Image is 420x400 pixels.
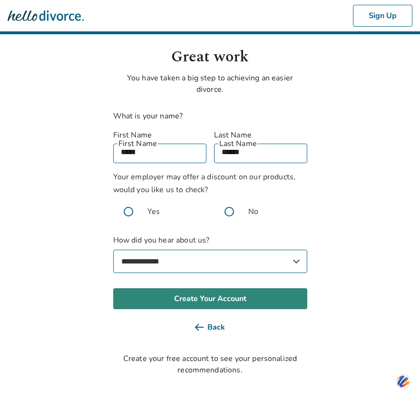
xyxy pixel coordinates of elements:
[113,129,206,141] label: First Name
[395,372,411,390] img: svg+xml;base64,PHN2ZyB3aWR0aD0iNDQiIGhlaWdodD0iNDQiIHZpZXdCb3g9IjAgMCA0NCA0NCIgZmlsbD0ibm9uZSIgeG...
[113,234,307,273] label: How did you hear about us?
[113,317,307,338] button: Back
[214,129,307,141] label: Last Name
[113,353,307,376] div: Create your free account to see your personalized recommendations.
[113,172,296,195] span: Your employer may offer a discount on our products, would you like us to check?
[372,354,420,400] iframe: Chat Widget
[113,288,307,309] button: Create Your Account
[353,5,412,27] button: Sign Up
[113,250,307,273] select: How did you hear about us?
[113,46,307,68] h1: Great work
[113,111,183,121] label: What is your name?
[8,6,84,25] img: Hello Divorce Logo
[248,206,258,217] span: No
[147,206,160,217] span: Yes
[113,72,307,95] p: You have taken a big step to achieving an easier divorce.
